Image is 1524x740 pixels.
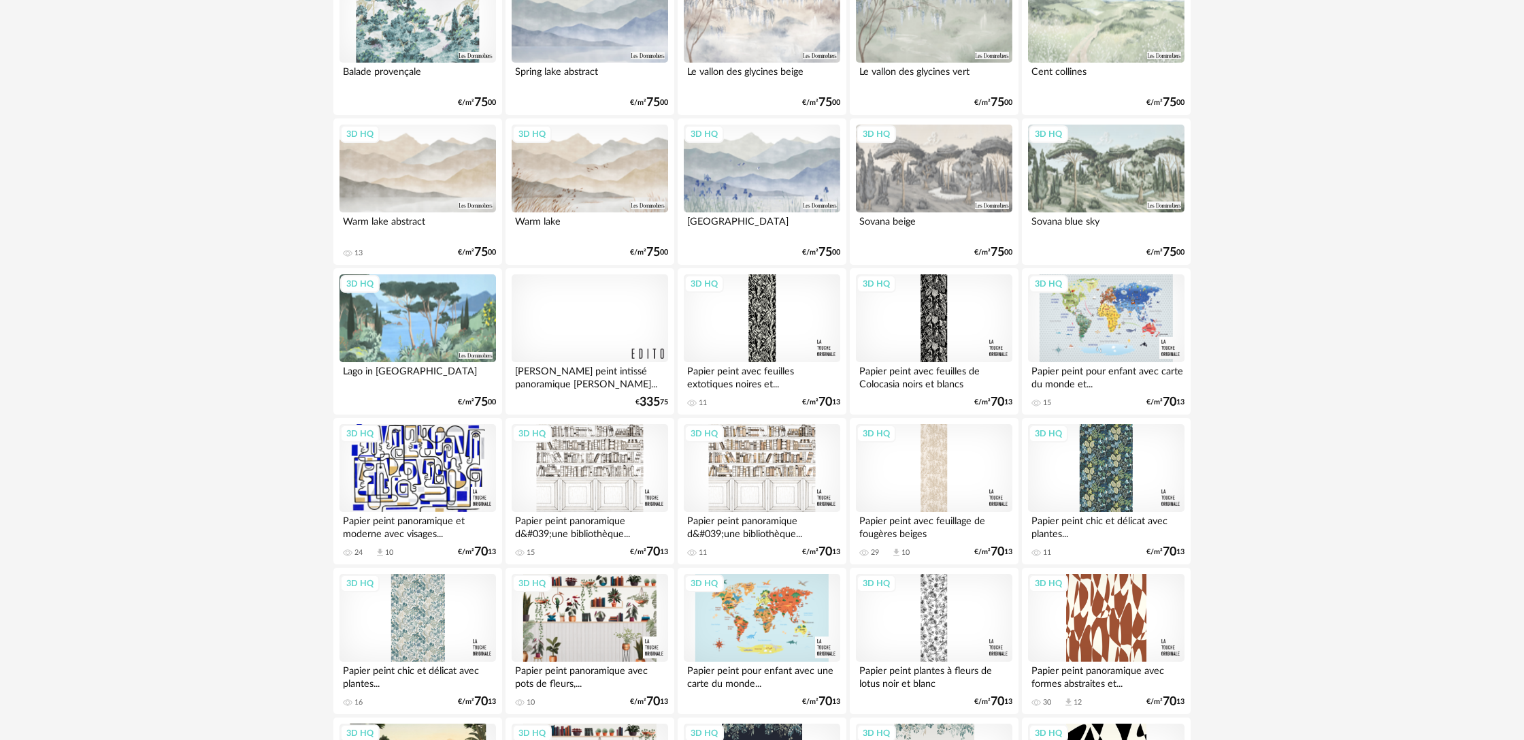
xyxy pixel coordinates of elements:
[678,568,846,715] a: 3D HQ Papier peint pour enfant avec une carte du monde... €/m²7013
[850,268,1018,415] a: 3D HQ Papier peint avec feuilles de Colocasia noirs et blancs €/m²7013
[850,568,1018,715] a: 3D HQ Papier peint plantes à fleurs de lotus noir et blanc €/m²7013
[684,275,724,293] div: 3D HQ
[635,398,668,407] div: € 75
[1163,697,1176,707] span: 70
[1074,698,1082,707] div: 12
[339,512,496,539] div: Papier peint panoramique et moderne avec visages...
[354,698,363,707] div: 16
[1163,98,1176,108] span: 75
[354,248,363,258] div: 13
[974,547,1012,557] div: €/m² 13
[646,248,660,257] span: 75
[850,118,1018,266] a: 3D HQ Sovana beige €/m²7500
[856,662,1012,689] div: Papier peint plantes à fleurs de lotus noir et blanc
[333,568,502,715] a: 3D HQ Papier peint chic et délicat avec plantes... 16 €/m²7013
[1022,118,1191,266] a: 3D HQ Sovana blue sky €/m²7500
[1029,425,1068,443] div: 3D HQ
[474,697,488,707] span: 70
[512,125,552,143] div: 3D HQ
[458,248,496,257] div: €/m² 00
[857,125,896,143] div: 3D HQ
[630,547,668,557] div: €/m² 13
[1043,398,1051,408] div: 15
[1029,575,1068,592] div: 3D HQ
[684,212,840,240] div: [GEOGRAPHIC_DATA]
[339,212,496,240] div: Warm lake abstract
[684,362,840,389] div: Papier peint avec feuilles extotiques noires et...
[512,575,552,592] div: 3D HQ
[1028,362,1185,389] div: Papier peint pour enfant avec carte du monde et...
[385,548,393,558] div: 10
[1028,212,1185,240] div: Sovana blue sky
[991,398,1004,407] span: 70
[474,547,488,557] span: 70
[375,547,385,558] span: Download icon
[818,697,832,707] span: 70
[458,697,496,707] div: €/m² 13
[630,697,668,707] div: €/m² 13
[474,398,488,407] span: 75
[630,98,668,108] div: €/m² 00
[1028,63,1185,90] div: Cent collines
[646,98,660,108] span: 75
[684,662,840,689] div: Papier peint pour enfant avec une carte du monde...
[512,425,552,443] div: 3D HQ
[802,547,840,557] div: €/m² 13
[991,98,1004,108] span: 75
[1146,98,1185,108] div: €/m² 00
[474,98,488,108] span: 75
[856,362,1012,389] div: Papier peint avec feuilles de Colocasia noirs et blancs
[684,63,840,90] div: Le vallon des glycines beige
[333,118,502,266] a: 3D HQ Warm lake abstract 13 €/m²7500
[640,398,660,407] span: 335
[684,425,724,443] div: 3D HQ
[891,547,901,558] span: Download icon
[699,398,707,408] div: 11
[856,212,1012,240] div: Sovana beige
[340,425,380,443] div: 3D HQ
[974,98,1012,108] div: €/m² 00
[974,248,1012,257] div: €/m² 00
[991,248,1004,257] span: 75
[340,575,380,592] div: 3D HQ
[333,418,502,565] a: 3D HQ Papier peint panoramique et moderne avec visages... 24 Download icon 10 €/m²7013
[354,548,363,558] div: 24
[1029,275,1068,293] div: 3D HQ
[857,425,896,443] div: 3D HQ
[818,248,832,257] span: 75
[857,575,896,592] div: 3D HQ
[512,512,668,539] div: Papier peint panoramique d&#039;une bibliothèque...
[506,268,674,415] a: [PERSON_NAME] peint intissé panoramique [PERSON_NAME]... €33575
[818,398,832,407] span: 70
[1022,418,1191,565] a: 3D HQ Papier peint chic et délicat avec plantes... 11 €/m²7013
[512,212,668,240] div: Warm lake
[974,398,1012,407] div: €/m² 13
[818,98,832,108] span: 75
[512,662,668,689] div: Papier peint panoramique avec pots de fleurs,...
[1146,248,1185,257] div: €/m² 00
[991,697,1004,707] span: 70
[974,697,1012,707] div: €/m² 13
[458,398,496,407] div: €/m² 00
[630,248,668,257] div: €/m² 00
[333,268,502,415] a: 3D HQ Lago in [GEOGRAPHIC_DATA] €/m²7500
[1163,547,1176,557] span: 70
[339,362,496,389] div: Lago in [GEOGRAPHIC_DATA]
[1028,662,1185,689] div: Papier peint panoramique avec formes abstraites et...
[1146,398,1185,407] div: €/m² 13
[512,362,668,389] div: [PERSON_NAME] peint intissé panoramique [PERSON_NAME]...
[1022,568,1191,715] a: 3D HQ Papier peint panoramique avec formes abstraites et... 30 Download icon 12 €/m²7013
[856,512,1012,539] div: Papier peint avec feuillage de fougères beiges
[1146,547,1185,557] div: €/m² 13
[802,248,840,257] div: €/m² 00
[506,418,674,565] a: 3D HQ Papier peint panoramique d&#039;une bibliothèque... 15 €/m²7013
[340,125,380,143] div: 3D HQ
[1063,697,1074,707] span: Download icon
[458,547,496,557] div: €/m² 13
[339,63,496,90] div: Balade provençale
[646,697,660,707] span: 70
[1043,548,1051,558] div: 11
[901,548,910,558] div: 10
[871,548,879,558] div: 29
[802,697,840,707] div: €/m² 13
